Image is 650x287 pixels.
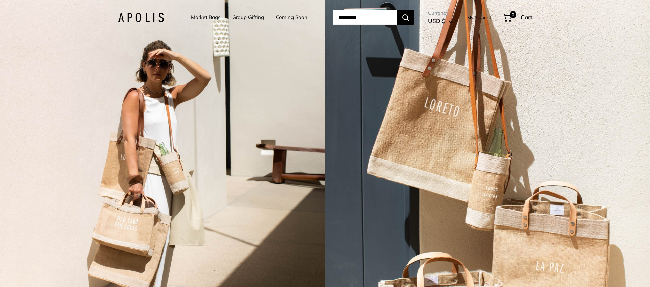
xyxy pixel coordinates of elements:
[118,13,164,22] img: Apolis
[397,10,414,25] button: Search
[276,13,307,22] a: Coming Soon
[503,12,532,23] a: 0 Cart
[509,11,516,18] span: 0
[191,13,220,22] a: Market Bags
[232,13,264,22] a: Group Gifting
[428,8,453,18] span: Currency
[333,10,397,25] input: Search...
[428,17,446,24] span: USD $
[467,13,491,21] a: My Account
[428,16,453,26] button: USD $
[521,14,532,21] span: Cart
